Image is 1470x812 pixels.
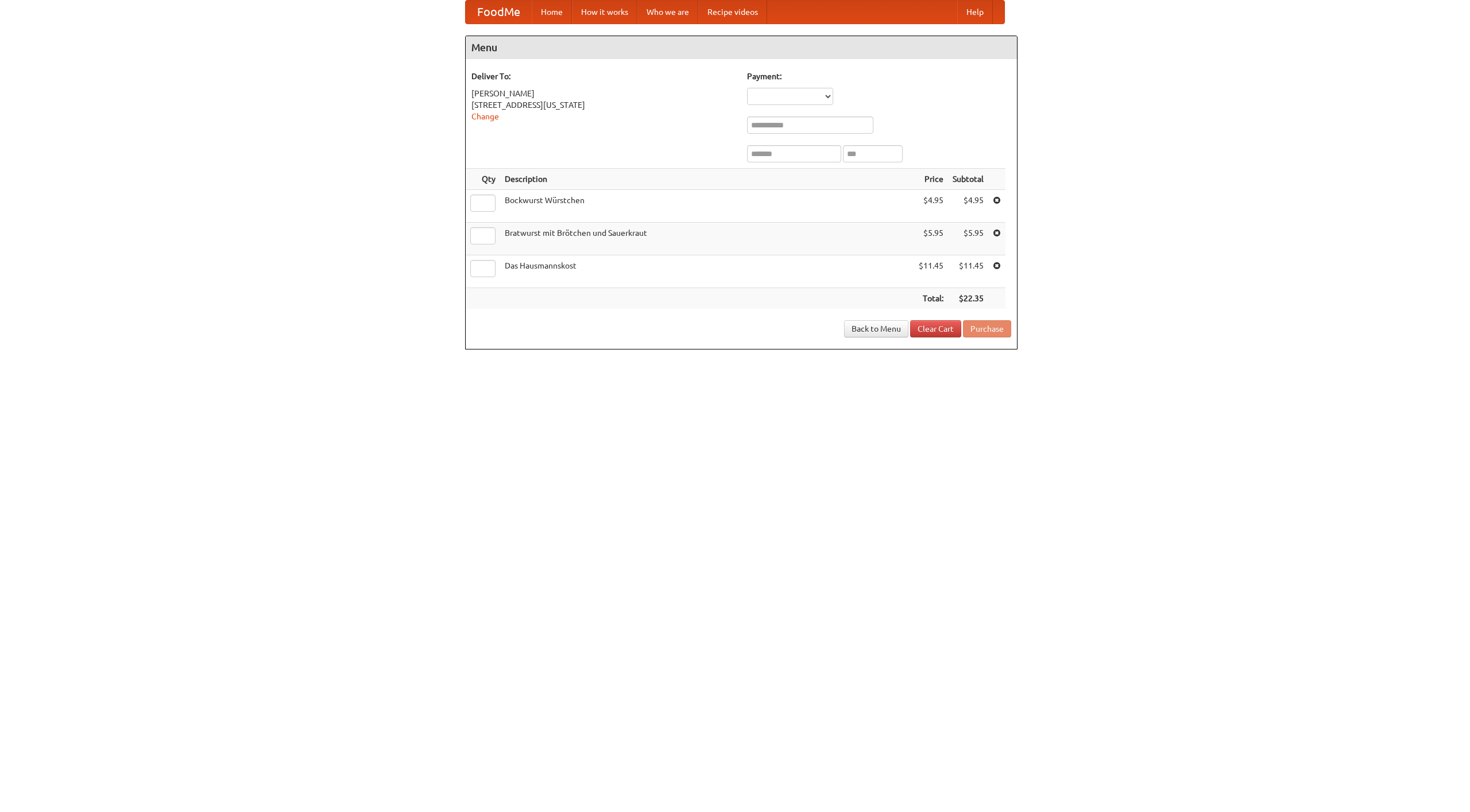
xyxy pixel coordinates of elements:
[471,88,736,99] div: [PERSON_NAME]
[532,1,572,24] a: Home
[572,1,637,24] a: How it works
[914,169,948,190] th: Price
[957,1,993,24] a: Help
[471,99,736,111] div: [STREET_ADDRESS][US_STATE]
[948,169,988,190] th: Subtotal
[914,223,948,255] td: $5.95
[910,320,961,337] a: Clear Cart
[500,255,914,288] td: Das Hausmannskost
[466,169,500,190] th: Qty
[500,169,914,190] th: Description
[637,1,698,24] a: Who we are
[914,255,948,288] td: $11.45
[963,320,1011,337] button: Purchase
[471,112,499,121] a: Change
[844,320,908,337] a: Back to Menu
[466,36,1017,59] h4: Menu
[747,71,1011,82] h5: Payment:
[500,223,914,255] td: Bratwurst mit Brötchen und Sauerkraut
[471,71,736,82] h5: Deliver To:
[914,190,948,223] td: $4.95
[698,1,767,24] a: Recipe videos
[948,190,988,223] td: $4.95
[500,190,914,223] td: Bockwurst Würstchen
[948,288,988,309] th: $22.35
[914,288,948,309] th: Total:
[948,223,988,255] td: $5.95
[466,1,532,24] a: FoodMe
[948,255,988,288] td: $11.45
